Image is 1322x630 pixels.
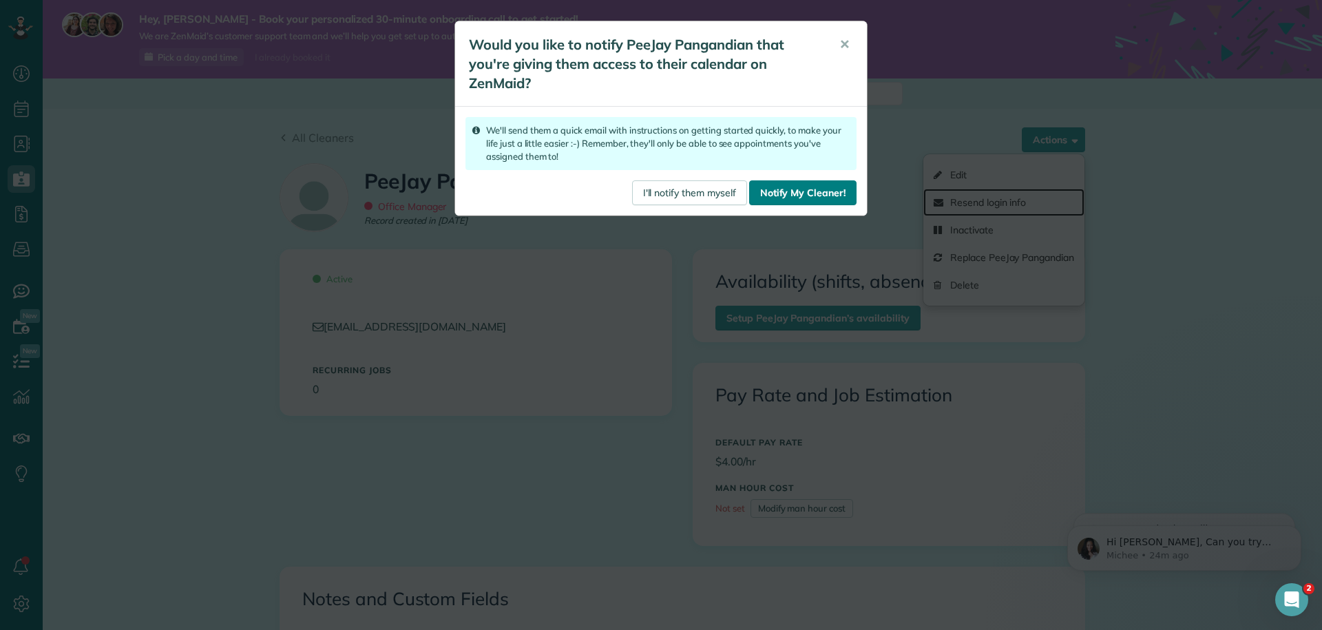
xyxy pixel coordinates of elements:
[21,29,255,74] div: message notification from Michee, 24m ago. Hi Keaton, Can you try booking here zenmaid.com/demo-c...
[465,117,857,170] div: We'll send them a quick email with instructions on getting started quickly, to make your life jus...
[1303,583,1314,594] span: 2
[31,41,53,63] img: Profile image for Michee
[469,35,820,93] h5: Would you like to notify PeeJay Pangandian that you're giving them access to their calendar on Ze...
[1275,583,1308,616] iframe: Intercom live chat
[60,39,238,53] p: Hi [PERSON_NAME], Can you try booking here [DOMAIN_NAME][DEMOGRAPHIC_DATA] Let me know if this is...
[749,180,857,205] a: Notify My Cleaner!
[839,36,850,52] span: ✕
[60,53,238,65] p: Message from Michee, sent 24m ago
[632,180,747,205] a: I'll notify them myself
